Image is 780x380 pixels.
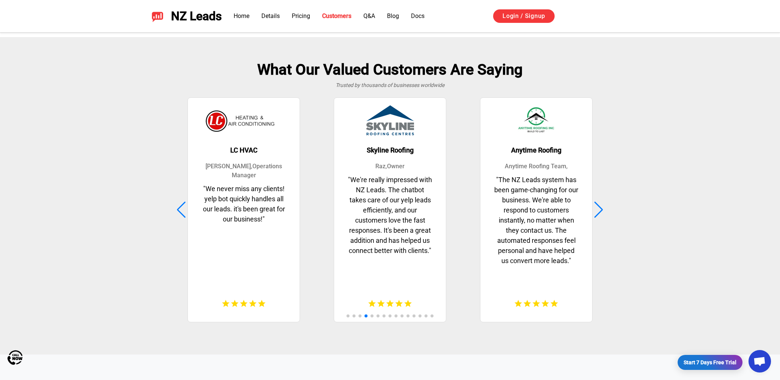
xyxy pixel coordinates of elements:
p: " The NZ Leads system has been game-changing for our business. We're able to respond to customers... [488,175,585,292]
a: Start 7 Days Free Trial [678,355,743,370]
a: Home [234,12,249,19]
a: Login / Signup [493,9,555,23]
a: Blog [387,12,399,19]
p: [PERSON_NAME] , Operations Manager [195,162,292,180]
h2: What Our Valued Customers Are Saying [145,61,634,78]
h3: Anytime Roofing [511,147,561,154]
p: " We're really impressed with NZ Leads. The chatbot takes care of our yelp leads efficiently, and... [342,175,438,292]
p: Anytime Roofing Team , [505,162,568,171]
div: Open chat [748,350,771,373]
a: Docs [411,12,424,19]
p: Raz , Owner [375,162,405,171]
div: Trusted by thousands of businesses worldwide [145,81,634,89]
a: Pricing [292,12,310,19]
img: NZ Leads logo [151,10,163,22]
span: NZ Leads [171,9,222,23]
h3: LC HVAC [230,147,258,154]
a: Q&A [363,12,375,19]
img: Call Now [7,350,22,365]
img: Skyline Roofing [366,105,414,135]
img: LC HVAC [202,105,286,135]
a: Customers [322,12,351,19]
p: " We never miss any clients! yelp bot quickly handles all our leads. it's been great for our busi... [195,184,292,292]
iframe: Sign in with Google Button [562,8,638,25]
a: Details [261,12,280,19]
img: Anytime Roofing [516,105,556,135]
h3: Skyline Roofing [367,147,414,154]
